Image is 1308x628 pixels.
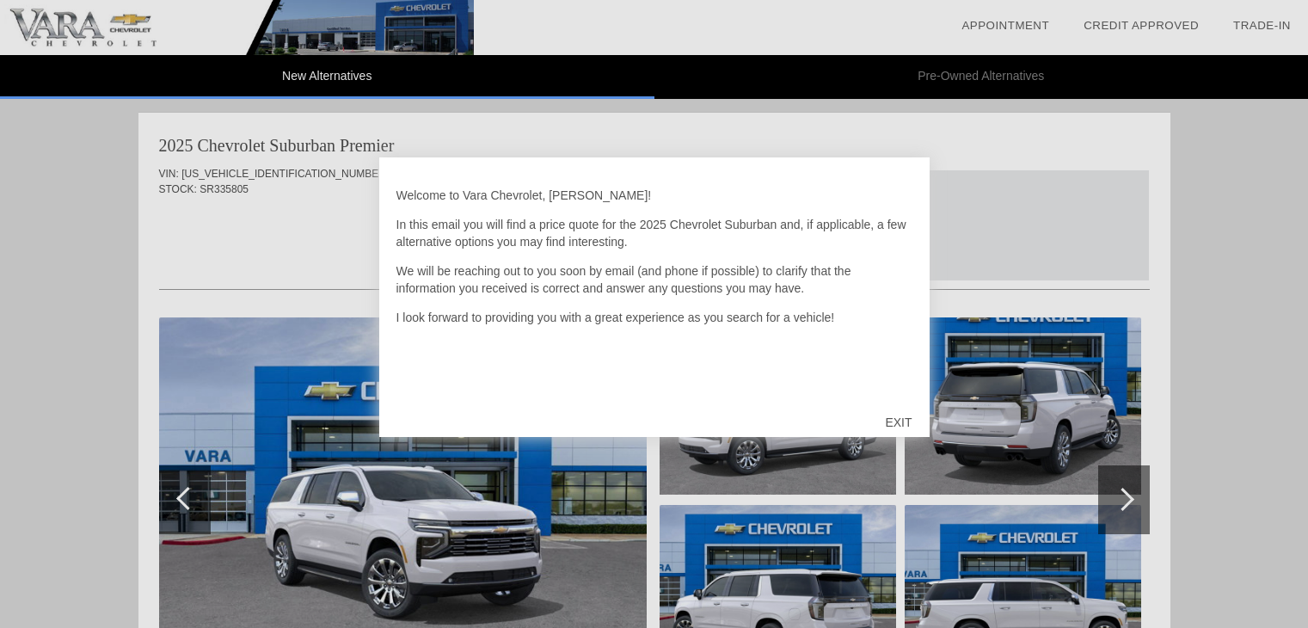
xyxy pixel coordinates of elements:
a: Trade-In [1233,19,1291,32]
p: Welcome to Vara Chevrolet, [PERSON_NAME]! [396,187,912,204]
p: In this email you will find a price quote for the 2025 Chevrolet Suburban and, if applicable, a f... [396,216,912,250]
a: Credit Approved [1084,19,1199,32]
p: We will be reaching out to you soon by email (and phone if possible) to clarify that the informat... [396,262,912,297]
a: Appointment [961,19,1049,32]
div: EXIT [868,397,929,448]
p: I look forward to providing you with a great experience as you search for a vehicle! [396,309,912,326]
